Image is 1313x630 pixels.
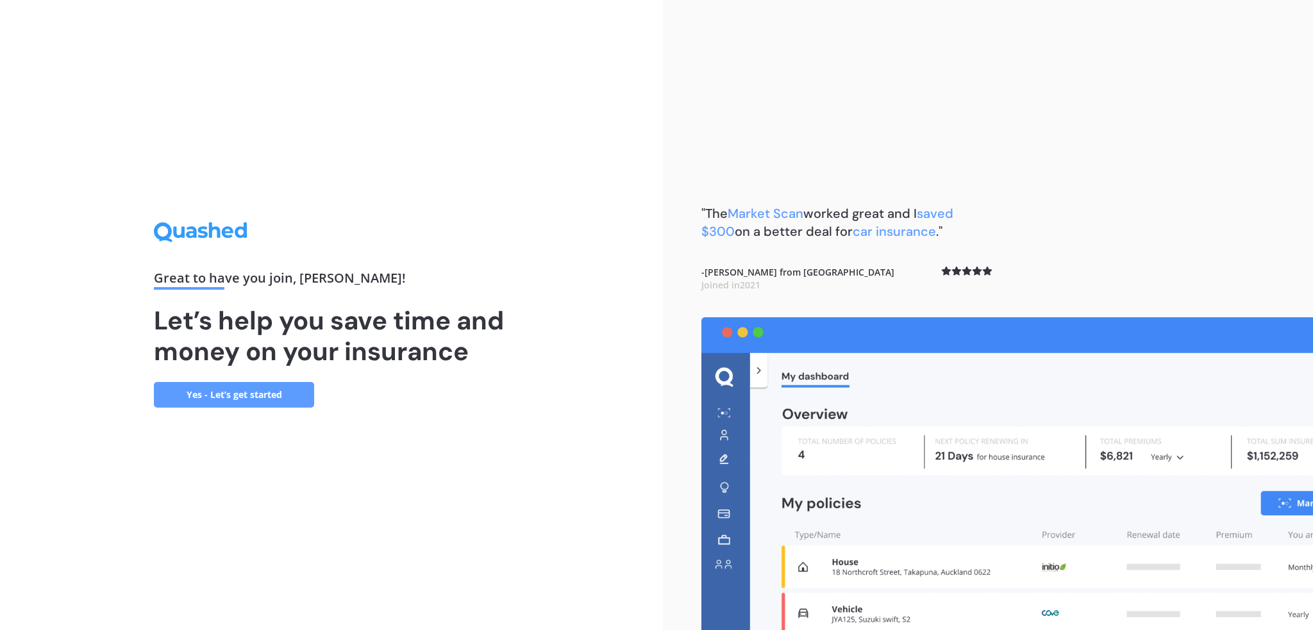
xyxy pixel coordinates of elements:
h1: Let’s help you save time and money on your insurance [154,305,509,367]
b: - [PERSON_NAME] from [GEOGRAPHIC_DATA] [701,266,894,291]
span: saved $300 [701,205,953,240]
img: dashboard.webp [701,317,1313,630]
b: "The worked great and I on a better deal for ." [701,205,953,240]
a: Yes - Let’s get started [154,382,314,408]
span: car insurance [853,223,936,240]
span: Market Scan [728,205,803,222]
span: Joined in 2021 [701,279,760,291]
div: Great to have you join , [PERSON_NAME] ! [154,272,509,290]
